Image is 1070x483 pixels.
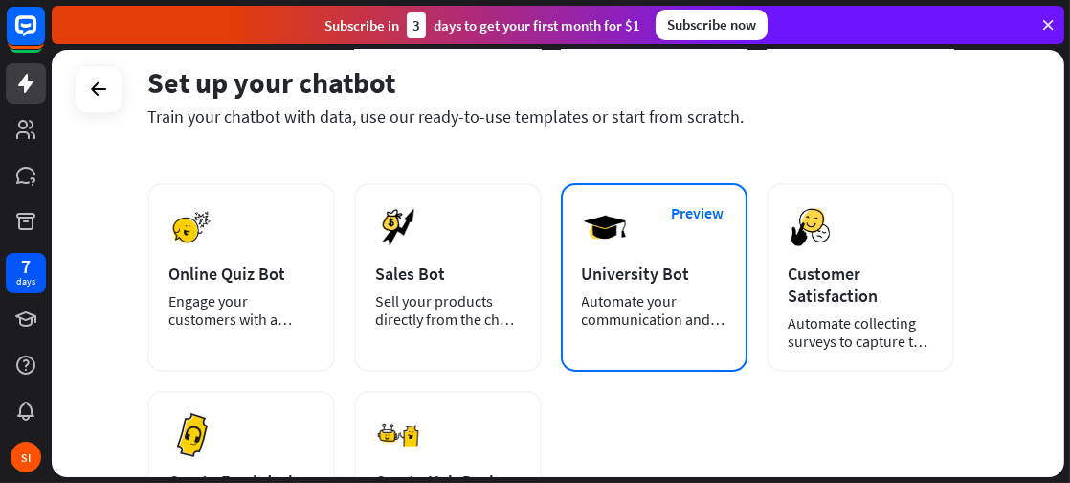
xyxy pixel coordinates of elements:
[324,12,640,38] div: Subscribe in days to get your first month for $1
[11,442,41,472] div: SI
[21,258,31,275] div: 7
[375,263,521,285] div: Sales Bot
[168,292,314,329] div: Engage your customers with a chatbot quiz tailored to your needs.
[658,195,735,231] button: Preview
[147,105,954,127] div: Train your chatbot with data, use our ready-to-use templates or start from scratch.
[147,64,954,101] div: Set up your chatbot
[16,275,35,288] div: days
[15,8,73,65] button: Open LiveChat chat widget
[656,10,768,40] div: Subscribe now
[375,292,521,329] div: Sell your products directly from the chat window
[582,292,727,329] div: Automate your communication and admission process.
[582,263,727,285] div: University Bot
[168,263,314,285] div: Online Quiz Bot
[407,12,426,38] div: 3
[788,314,933,351] div: Automate collecting surveys to capture the voice and opinions of your customers.
[788,263,933,307] div: Customer Satisfaction
[6,253,46,293] a: 7 days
